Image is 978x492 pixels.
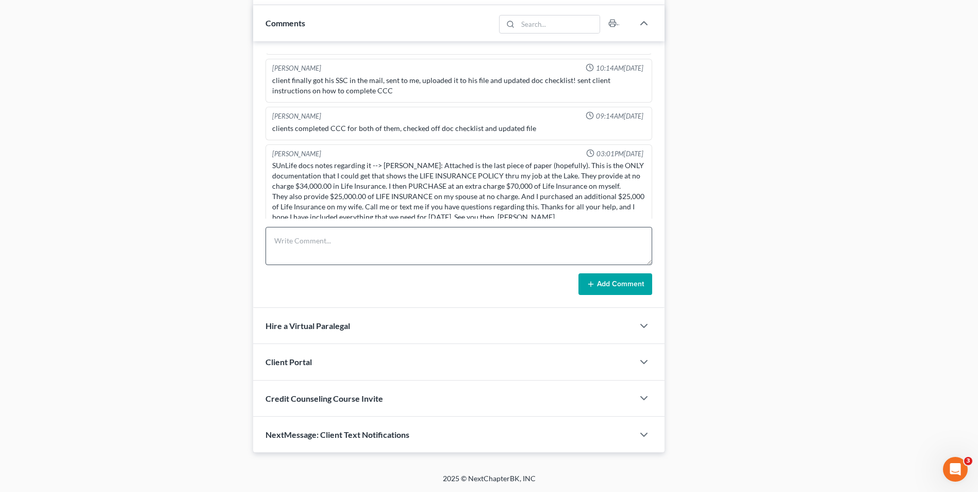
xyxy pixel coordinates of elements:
[578,273,652,295] button: Add Comment
[272,160,645,222] div: SUnLife docs notes regarding it --> [PERSON_NAME]: Attached is the last piece of paper (hopefully...
[266,18,305,28] span: Comments
[272,75,645,96] div: client finally got his SSC in the mail, sent to me, uploaded it to his file and updated doc check...
[266,357,312,367] span: Client Portal
[964,457,972,465] span: 3
[272,123,645,134] div: clients completed CCC for both of them, checked off doc checklist and updated file
[596,63,643,73] span: 10:14AM[DATE]
[596,149,643,159] span: 03:01PM[DATE]
[272,111,321,121] div: [PERSON_NAME]
[266,393,383,403] span: Credit Counseling Course Invite
[266,430,409,439] span: NextMessage: Client Text Notifications
[518,15,600,33] input: Search...
[272,63,321,73] div: [PERSON_NAME]
[195,473,783,492] div: 2025 © NextChapterBK, INC
[596,111,643,121] span: 09:14AM[DATE]
[943,457,968,482] iframe: Intercom live chat
[272,149,321,159] div: [PERSON_NAME]
[266,321,350,331] span: Hire a Virtual Paralegal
